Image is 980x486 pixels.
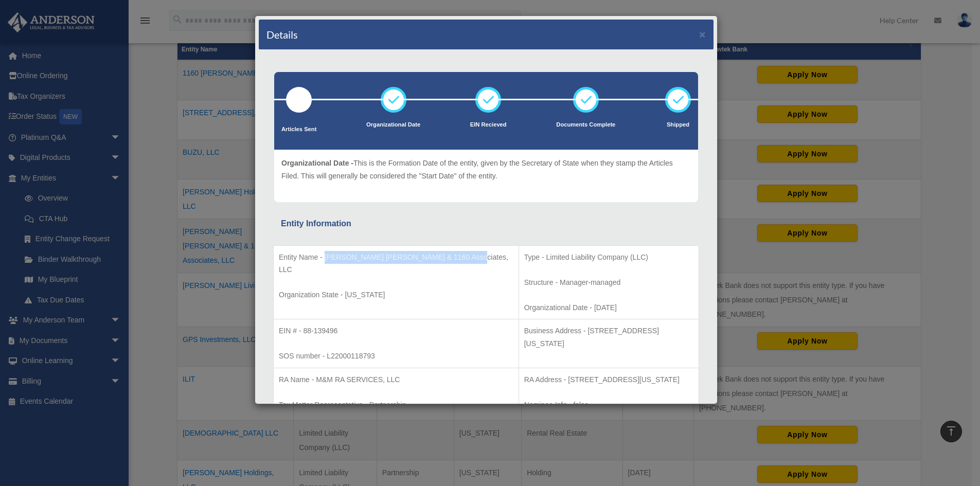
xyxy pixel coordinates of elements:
p: Business Address - [STREET_ADDRESS][US_STATE] [524,325,693,350]
p: EIN # - 88-139496 [279,325,513,337]
p: Organization State - [US_STATE] [279,289,513,301]
p: RA Address - [STREET_ADDRESS][US_STATE] [524,373,693,386]
p: Tax Matter Representative - Partnership [279,399,513,411]
p: Entity Name - [PERSON_NAME] [PERSON_NAME] & 1160 Associates, LLC [279,251,513,276]
p: Structure - Manager-managed [524,276,693,289]
button: × [699,29,706,40]
p: Nominee Info - false [524,399,693,411]
span: Organizational Date - [281,159,353,167]
p: Organizational Date [366,120,420,130]
h4: Details [266,27,298,42]
p: Shipped [665,120,691,130]
p: EIN Recieved [470,120,507,130]
p: Documents Complete [556,120,615,130]
p: Type - Limited Liability Company (LLC) [524,251,693,264]
p: This is the Formation Date of the entity, given by the Secretary of State when they stamp the Art... [281,157,691,182]
p: RA Name - M&M RA SERVICES, LLC [279,373,513,386]
p: Organizational Date - [DATE] [524,301,693,314]
div: Entity Information [281,217,691,231]
p: Articles Sent [281,124,316,135]
p: SOS number - L22000118793 [279,350,513,363]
